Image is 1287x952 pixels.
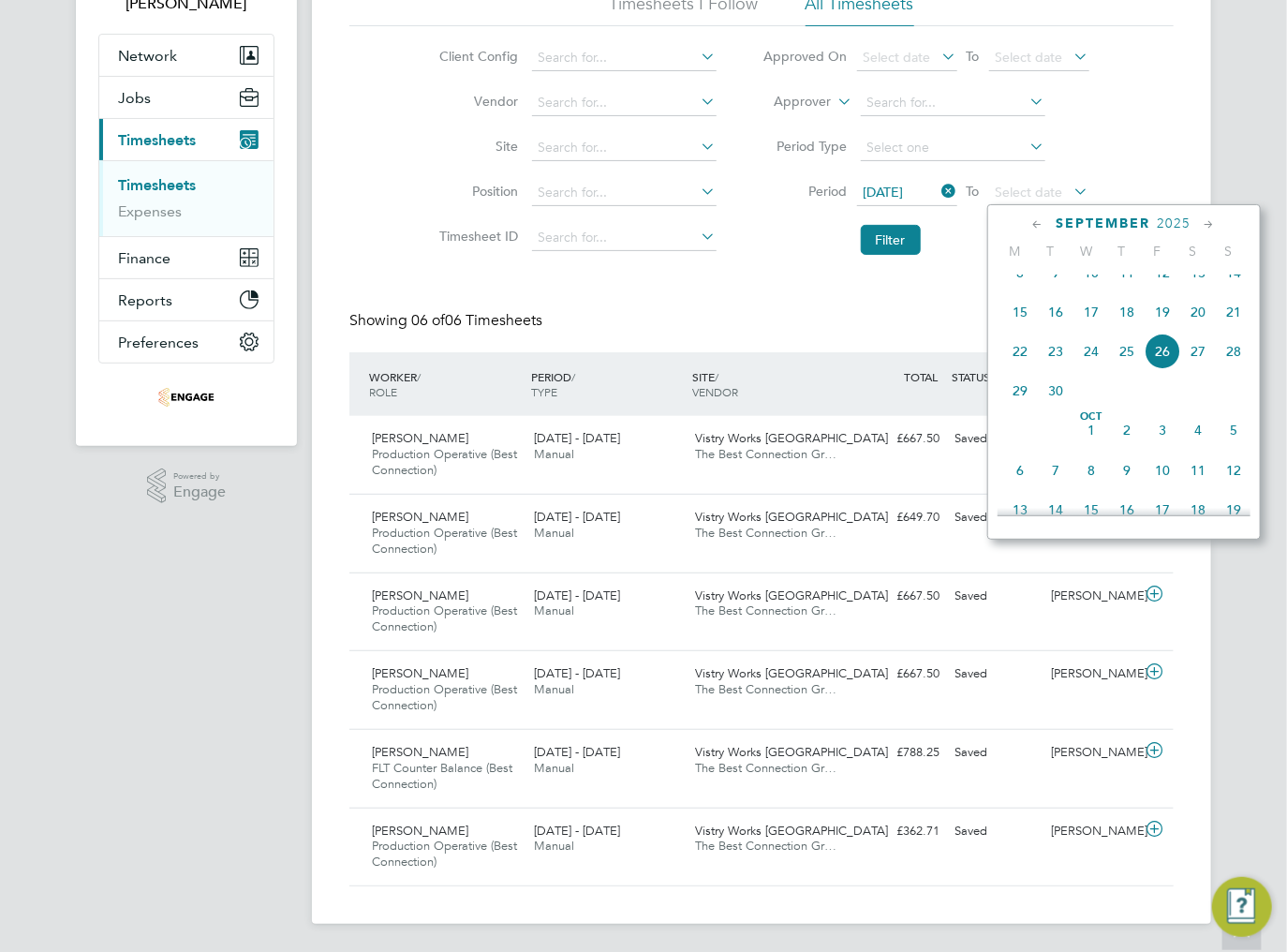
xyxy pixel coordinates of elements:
[571,369,575,384] span: /
[864,49,931,66] span: Select date
[696,446,837,462] span: The Best Connection Gr…
[1002,373,1038,409] span: 29
[961,179,985,203] span: To
[996,49,1063,66] span: Select date
[158,382,214,412] img: thebestconnection-logo-retina.png
[904,369,938,384] span: TOTAL
[850,816,947,847] div: £362.71
[118,47,177,65] span: Network
[411,311,542,330] span: 06 Timesheets
[99,35,274,76] button: Network
[534,602,574,618] span: Manual
[861,135,1045,161] input: Select one
[864,184,904,201] span: [DATE]
[118,131,196,149] span: Timesheets
[1180,412,1216,448] span: 4
[1216,294,1251,330] span: 21
[364,360,526,409] div: WORKER
[1069,243,1104,260] span: W
[716,369,719,384] span: /
[435,228,519,245] label: Timesheet ID
[1038,294,1073,330] span: 16
[534,760,574,776] span: Manual
[99,279,274,320] button: Reports
[996,184,1063,201] span: Select date
[1212,877,1272,937] button: Engage Resource Center
[526,360,688,409] div: PERIOD
[1109,334,1145,369] span: 25
[1109,453,1145,488] span: 9
[534,838,574,854] span: Manual
[1038,453,1073,488] span: 7
[1038,334,1073,369] span: 23
[1216,453,1251,488] span: 12
[435,183,519,200] label: Position
[349,311,546,331] div: Showing
[1073,412,1109,448] span: 1
[1180,453,1216,488] span: 11
[861,225,921,255] button: Filter
[99,321,274,363] button: Preferences
[947,502,1044,533] div: Saved
[118,176,196,194] a: Timesheets
[372,823,468,839] span: [PERSON_NAME]
[372,838,517,870] span: Production Operative (Best Connection)
[947,659,1044,690] div: Saved
[99,119,274,160] button: Timesheets
[1073,412,1109,422] span: Oct
[850,581,947,612] div: £667.50
[696,430,889,446] span: Vistry Works [GEOGRAPHIC_DATA]
[1044,816,1142,847] div: [PERSON_NAME]
[532,135,717,161] input: Search for...
[1044,659,1142,690] div: [PERSON_NAME]
[998,243,1033,260] span: M
[1002,334,1038,369] span: 22
[1038,492,1073,528] span: 14
[147,469,227,504] a: Powered byEngage
[696,760,837,776] span: The Best Connection Gr…
[696,602,837,618] span: The Best Connection Gr…
[696,509,889,525] span: Vistry Works [GEOGRAPHIC_DATA]
[1109,412,1145,448] span: 2
[1145,492,1180,528] span: 17
[1216,334,1251,369] span: 28
[99,77,274,118] button: Jobs
[435,48,519,65] label: Client Config
[850,502,947,533] div: £649.70
[534,681,574,697] span: Manual
[850,737,947,768] div: £788.25
[1073,453,1109,488] span: 8
[696,823,889,839] span: Vistry Works [GEOGRAPHIC_DATA]
[532,90,717,116] input: Search for...
[693,384,739,399] span: VENDOR
[1145,294,1180,330] span: 19
[118,89,151,107] span: Jobs
[688,360,851,409] div: SITE
[696,525,837,541] span: The Best Connection Gr…
[947,360,1044,394] div: STATUS
[763,138,848,155] label: Period Type
[534,823,620,839] span: [DATE] - [DATE]
[534,446,574,462] span: Manual
[850,659,947,690] div: £667.50
[763,183,848,200] label: Period
[372,525,517,557] span: Production Operative (Best Connection)
[1109,294,1145,330] span: 18
[1073,492,1109,528] span: 15
[532,180,717,206] input: Search for...
[411,311,445,330] span: 06 of
[534,509,620,525] span: [DATE] - [DATE]
[1002,294,1038,330] span: 15
[947,424,1044,454] div: Saved
[1180,334,1216,369] span: 27
[372,681,517,713] span: Production Operative (Best Connection)
[417,369,421,384] span: /
[118,249,170,267] span: Finance
[1044,737,1142,768] div: [PERSON_NAME]
[961,44,985,68] span: To
[1073,294,1109,330] span: 17
[1145,453,1180,488] span: 10
[1057,216,1151,231] span: September
[534,744,620,760] span: [DATE] - [DATE]
[372,588,468,603] span: [PERSON_NAME]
